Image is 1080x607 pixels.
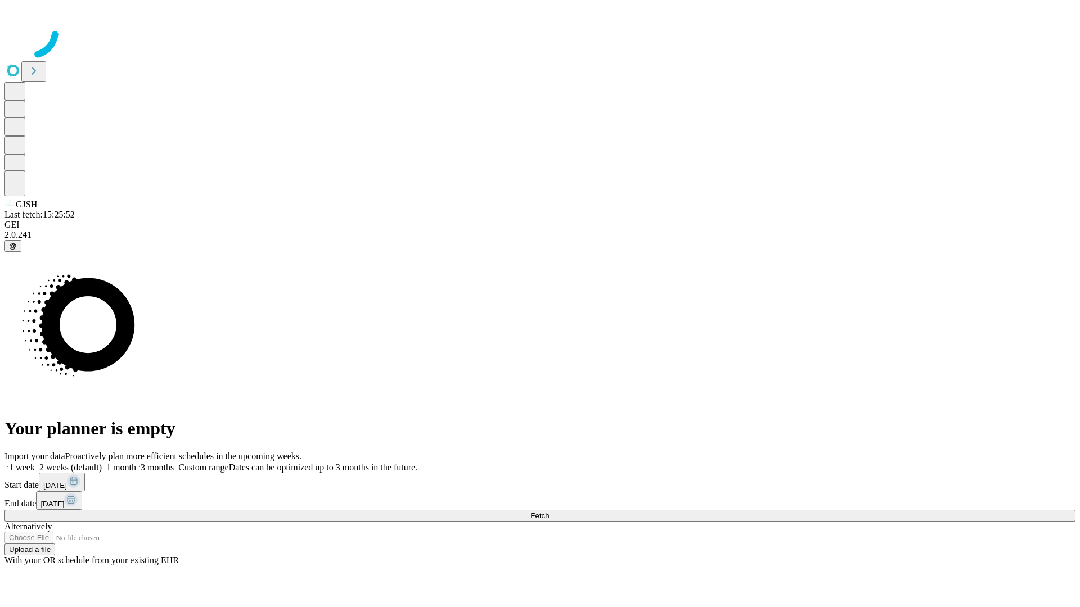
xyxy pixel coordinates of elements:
[36,491,82,510] button: [DATE]
[4,230,1075,240] div: 2.0.241
[4,220,1075,230] div: GEI
[43,481,67,490] span: [DATE]
[9,463,35,472] span: 1 week
[4,491,1075,510] div: End date
[4,510,1075,522] button: Fetch
[229,463,417,472] span: Dates can be optimized up to 3 months in the future.
[4,210,75,219] span: Last fetch: 15:25:52
[16,200,37,209] span: GJSH
[530,511,549,520] span: Fetch
[40,500,64,508] span: [DATE]
[4,240,21,252] button: @
[178,463,228,472] span: Custom range
[9,242,17,250] span: @
[4,522,52,531] span: Alternatively
[4,543,55,555] button: Upload a file
[39,463,102,472] span: 2 weeks (default)
[4,418,1075,439] h1: Your planner is empty
[4,451,65,461] span: Import your data
[65,451,301,461] span: Proactively plan more efficient schedules in the upcoming weeks.
[39,473,85,491] button: [DATE]
[4,473,1075,491] div: Start date
[4,555,179,565] span: With your OR schedule from your existing EHR
[141,463,174,472] span: 3 months
[106,463,136,472] span: 1 month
